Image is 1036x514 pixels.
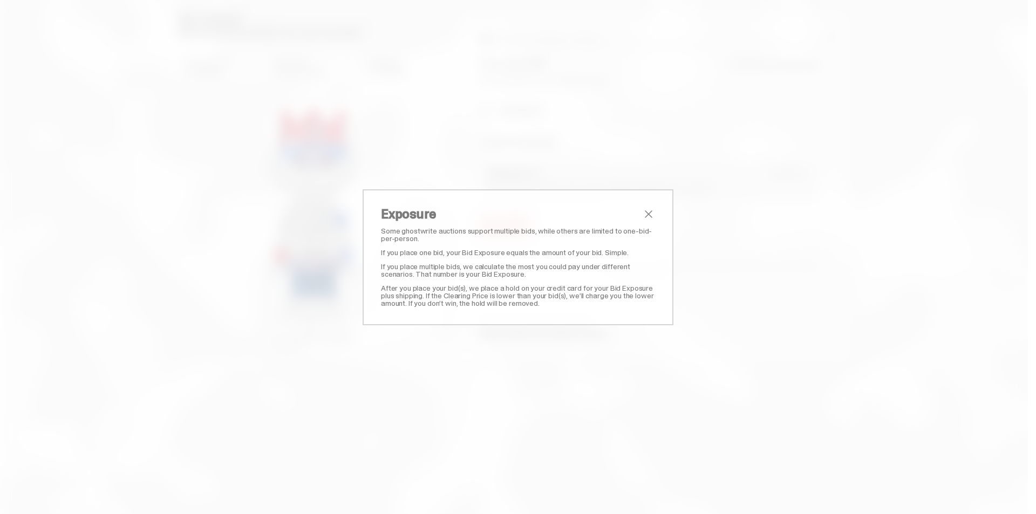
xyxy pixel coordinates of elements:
[642,208,655,221] button: close
[381,249,655,256] p: If you place one bid, your Bid Exposure equals the amount of your bid. Simple.
[381,227,655,242] p: Some ghostwrite auctions support multiple bids, while others are limited to one-bid-per-person.
[381,263,655,278] p: If you place multiple bids, we calculate the most you could pay under different scenarios. That n...
[381,208,642,221] h2: Exposure
[381,284,655,307] p: After you place your bid(s), we place a hold on your credit card for your Bid Exposure plus shipp...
